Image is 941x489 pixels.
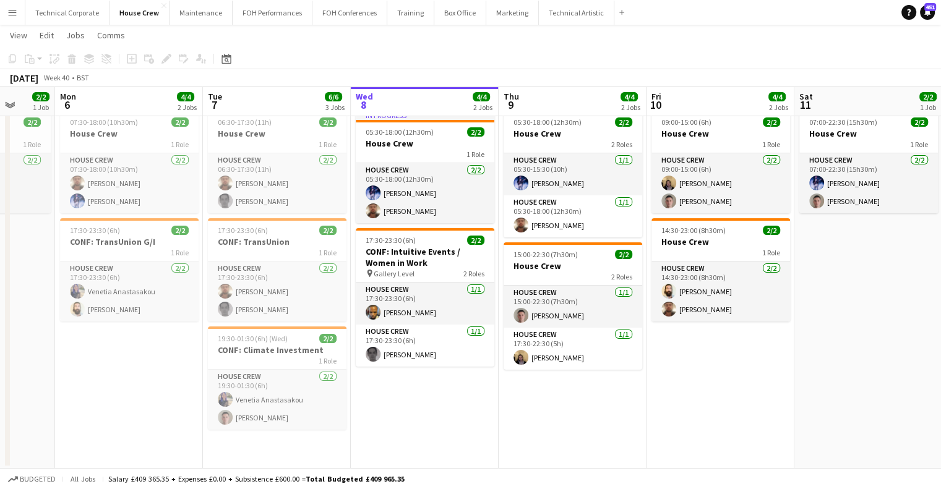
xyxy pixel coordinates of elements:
[919,92,937,101] span: 2/2
[208,344,346,355] h3: CONF: Climate Investment
[66,30,85,41] span: Jobs
[40,30,54,41] span: Edit
[25,1,110,25] button: Technical Corporate
[356,163,494,223] app-card-role: House Crew2/205:30-18:00 (12h30m)[PERSON_NAME][PERSON_NAME]
[356,325,494,367] app-card-role: House Crew1/117:30-23:30 (6h)[PERSON_NAME]
[97,30,125,41] span: Comms
[504,328,642,370] app-card-role: House Crew1/117:30-22:30 (5h)[PERSON_NAME]
[24,117,41,127] span: 2/2
[10,30,27,41] span: View
[208,218,346,321] app-job-card: 17:30-23:30 (6h)2/2CONF: TransUnion1 RoleHouse Crew2/217:30-23:30 (6h)[PERSON_NAME][PERSON_NAME]
[467,236,484,245] span: 2/2
[60,128,199,139] h3: House Crew
[208,262,346,321] app-card-role: House Crew2/217:30-23:30 (6h)[PERSON_NAME][PERSON_NAME]
[35,27,59,43] a: Edit
[354,98,373,112] span: 8
[366,127,434,137] span: 05:30-18:00 (12h30m)
[356,138,494,149] h3: House Crew
[768,92,786,101] span: 4/4
[208,110,346,213] app-job-card: 06:30-17:30 (11h)2/2House Crew1 RoleHouse Crew2/206:30-17:30 (11h)[PERSON_NAME][PERSON_NAME]
[60,218,199,321] app-job-card: 17:30-23:30 (6h)2/2CONF: TransUnion G/I1 RoleHouse Crew2/217:30-23:30 (6h)Venetia Anastasakou[PER...
[539,1,614,25] button: Technical Artistic
[387,1,434,25] button: Training
[504,128,642,139] h3: House Crew
[20,475,56,483] span: Budgeted
[661,226,726,235] span: 14:30-23:00 (8h30m)
[41,73,72,82] span: Week 40
[924,3,936,11] span: 451
[60,110,199,213] app-job-card: 07:30-18:00 (10h30m)2/2House Crew1 RoleHouse Crew2/207:30-18:00 (10h30m)[PERSON_NAME][PERSON_NAME]
[233,1,312,25] button: FOH Performances
[762,140,780,149] span: 1 Role
[61,27,90,43] a: Jobs
[769,103,788,112] div: 2 Jobs
[170,1,233,25] button: Maintenance
[319,248,337,257] span: 1 Role
[325,103,345,112] div: 3 Jobs
[60,262,199,321] app-card-role: House Crew2/217:30-23:30 (6h)Venetia Anastasakou[PERSON_NAME]
[763,226,780,235] span: 2/2
[651,218,790,321] app-job-card: 14:30-23:00 (8h30m)2/2House Crew1 RoleHouse Crew2/214:30-23:00 (8h30m)[PERSON_NAME][PERSON_NAME]
[60,236,199,247] h3: CONF: TransUnion G/I
[473,103,492,112] div: 2 Jobs
[513,117,582,127] span: 05:30-18:00 (12h30m)
[178,103,197,112] div: 2 Jobs
[319,334,337,343] span: 2/2
[208,236,346,247] h3: CONF: TransUnion
[60,153,199,213] app-card-role: House Crew2/207:30-18:00 (10h30m)[PERSON_NAME][PERSON_NAME]
[208,326,346,430] app-job-card: 19:30-01:30 (6h) (Wed)2/2CONF: Climate Investment1 RoleHouse Crew2/219:30-01:30 (6h)Venetia Anast...
[171,140,189,149] span: 1 Role
[208,370,346,430] app-card-role: House Crew2/219:30-01:30 (6h)Venetia Anastasakou[PERSON_NAME]
[110,1,170,25] button: House Crew
[504,110,642,237] app-job-card: 05:30-18:00 (12h30m)2/2House Crew2 RolesHouse Crew1/105:30-15:30 (10h)[PERSON_NAME]House Crew1/10...
[611,272,632,281] span: 2 Roles
[463,269,484,278] span: 2 Roles
[799,128,938,139] h3: House Crew
[502,98,519,112] span: 9
[651,91,661,102] span: Fri
[218,226,268,235] span: 17:30-23:30 (6h)
[108,474,405,483] div: Salary £409 365.35 + Expenses £0.00 + Subsistence £600.00 =
[206,98,222,112] span: 7
[504,260,642,271] h3: House Crew
[77,73,89,82] div: BST
[504,153,642,195] app-card-role: House Crew1/105:30-15:30 (10h)[PERSON_NAME]
[171,226,189,235] span: 2/2
[319,117,337,127] span: 2/2
[60,91,76,102] span: Mon
[799,91,813,102] span: Sat
[621,103,640,112] div: 2 Jobs
[171,117,189,127] span: 2/2
[218,334,288,343] span: 19:30-01:30 (6h) (Wed)
[366,236,416,245] span: 17:30-23:30 (6h)
[208,153,346,213] app-card-role: House Crew2/206:30-17:30 (11h)[PERSON_NAME][PERSON_NAME]
[32,92,49,101] span: 2/2
[356,110,494,223] app-job-card: In progress05:30-18:00 (12h30m)2/2House Crew1 RoleHouse Crew2/205:30-18:00 (12h30m)[PERSON_NAME][...
[651,110,790,213] app-job-card: 09:00-15:00 (6h)2/2House Crew1 RoleHouse Crew2/209:00-15:00 (6h)[PERSON_NAME][PERSON_NAME]
[356,91,373,102] span: Wed
[911,117,928,127] span: 2/2
[504,195,642,237] app-card-role: House Crew1/105:30-18:00 (12h30m)[PERSON_NAME]
[809,117,877,127] span: 07:00-22:30 (15h30m)
[312,1,387,25] button: FOH Conferences
[504,242,642,370] app-job-card: 15:00-22:30 (7h30m)2/2House Crew2 RolesHouse Crew1/115:00-22:30 (7h30m)[PERSON_NAME]House Crew1/1...
[306,474,405,483] span: Total Budgeted £409 965.35
[763,117,780,127] span: 2/2
[466,150,484,159] span: 1 Role
[513,250,578,259] span: 15:00-22:30 (7h30m)
[467,127,484,137] span: 2/2
[356,246,494,268] h3: CONF: Intuitive Events / Women in Work
[70,117,138,127] span: 07:30-18:00 (10h30m)
[325,92,342,101] span: 6/6
[651,262,790,321] app-card-role: House Crew2/214:30-23:00 (8h30m)[PERSON_NAME][PERSON_NAME]
[504,286,642,328] app-card-role: House Crew1/115:00-22:30 (7h30m)[PERSON_NAME]
[356,228,494,367] div: 17:30-23:30 (6h)2/2CONF: Intuitive Events / Women in Work Gallery Level2 RolesHouse Crew1/117:30-...
[920,5,935,20] a: 451
[319,140,337,149] span: 1 Role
